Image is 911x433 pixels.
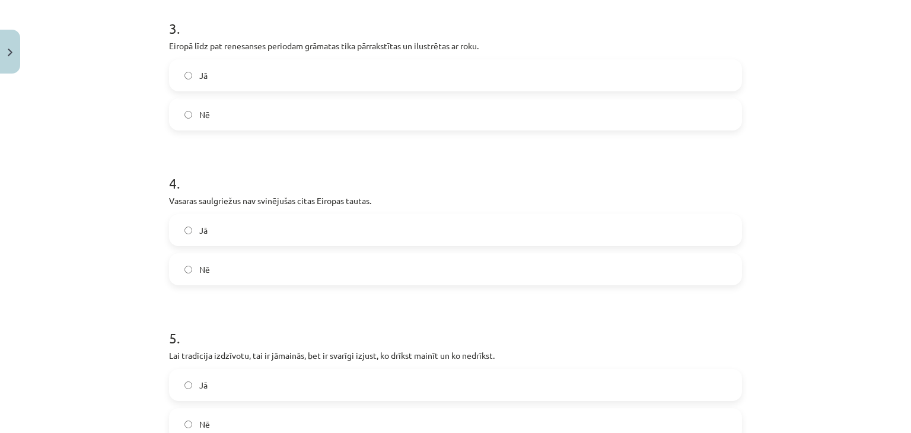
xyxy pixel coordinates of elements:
span: Nē [199,418,210,431]
input: Nē [184,266,192,273]
p: Vasaras saulgriežus nav svinējušas citas Eiropas tautas. [169,195,742,207]
span: Jā [199,69,208,82]
img: icon-close-lesson-0947bae3869378f0d4975bcd49f059093ad1ed9edebbc8119c70593378902aed.svg [8,49,12,56]
input: Jā [184,381,192,389]
input: Nē [184,111,192,119]
span: Jā [199,379,208,391]
input: Jā [184,72,192,79]
h1: 5 . [169,309,742,346]
h1: 4 . [169,154,742,191]
p: Lai tradīcija izdzīvotu, tai ir jāmainās, bet ir svarīgi izjust, ko drīkst mainīt un ko nedrīkst. [169,349,742,362]
input: Nē [184,421,192,428]
p: Eiropā līdz pat renesanses periodam grāmatas tika pārrakstītas un ilustrētas ar roku. [169,40,742,52]
span: Nē [199,263,210,276]
span: Nē [199,109,210,121]
input: Jā [184,227,192,234]
span: Jā [199,224,208,237]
